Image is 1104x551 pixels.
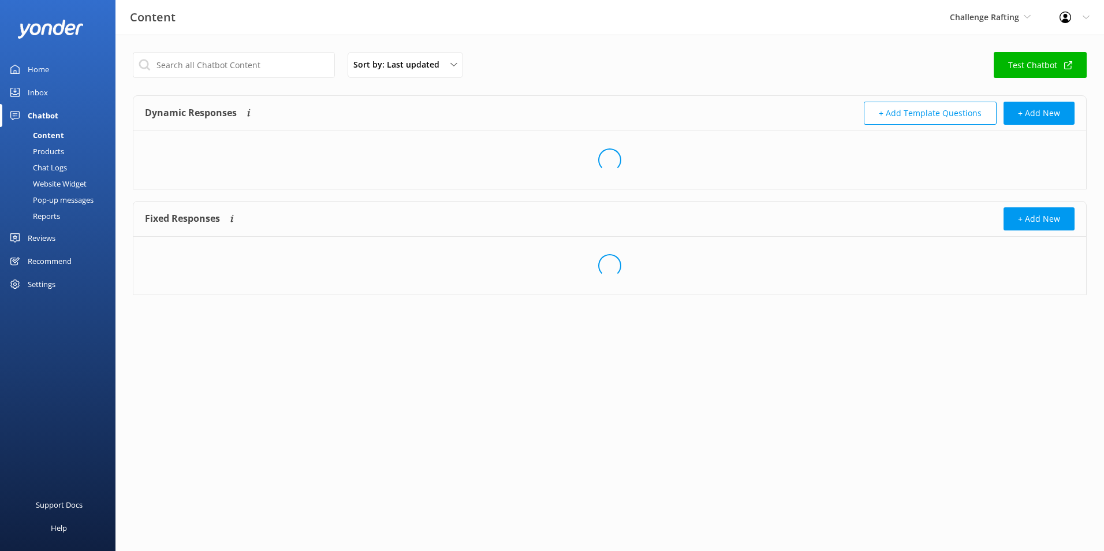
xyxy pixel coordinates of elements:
img: yonder-white-logo.png [17,20,84,39]
div: Reviews [28,226,55,250]
a: Pop-up messages [7,192,115,208]
a: Reports [7,208,115,224]
div: Website Widget [7,176,87,192]
button: + Add New [1004,207,1075,230]
button: + Add Template Questions [864,102,997,125]
div: Help [51,516,67,539]
a: Test Chatbot [994,52,1087,78]
a: Content [7,127,115,143]
div: Products [7,143,64,159]
div: Inbox [28,81,48,104]
div: Recommend [28,250,72,273]
a: Products [7,143,115,159]
h4: Fixed Responses [145,207,220,230]
div: Settings [28,273,55,296]
button: + Add New [1004,102,1075,125]
div: Support Docs [36,493,83,516]
span: Sort by: Last updated [353,58,446,71]
a: Website Widget [7,176,115,192]
input: Search all Chatbot Content [133,52,335,78]
div: Pop-up messages [7,192,94,208]
div: Chatbot [28,104,58,127]
div: Reports [7,208,60,224]
a: Chat Logs [7,159,115,176]
div: Content [7,127,64,143]
span: Challenge Rafting [950,12,1019,23]
h3: Content [130,8,176,27]
h4: Dynamic Responses [145,102,237,125]
div: Chat Logs [7,159,67,176]
div: Home [28,58,49,81]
